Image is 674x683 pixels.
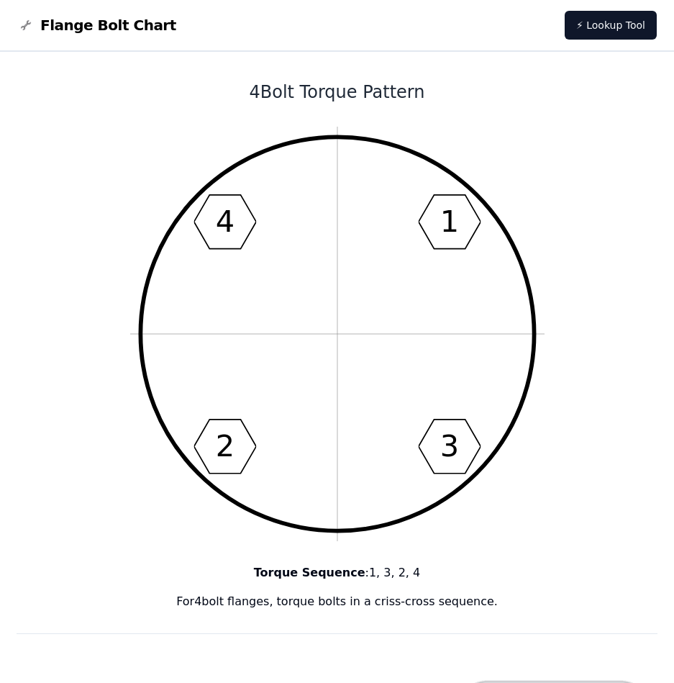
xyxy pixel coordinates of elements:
[17,17,35,34] img: Flange Bolt Chart Logo
[565,11,657,40] a: ⚡ Lookup Tool
[17,15,176,35] a: Flange Bolt Chart LogoFlange Bolt Chart
[440,204,458,239] text: 1
[17,81,657,104] h1: 4 Bolt Torque Pattern
[440,429,458,463] text: 3
[215,429,234,463] text: 2
[254,566,365,579] b: Torque Sequence
[17,593,657,610] p: For 4 bolt flanges, torque bolts in a criss-cross sequence.
[17,564,657,582] p: : 1, 3, 2, 4
[215,204,234,239] text: 4
[40,15,176,35] span: Flange Bolt Chart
